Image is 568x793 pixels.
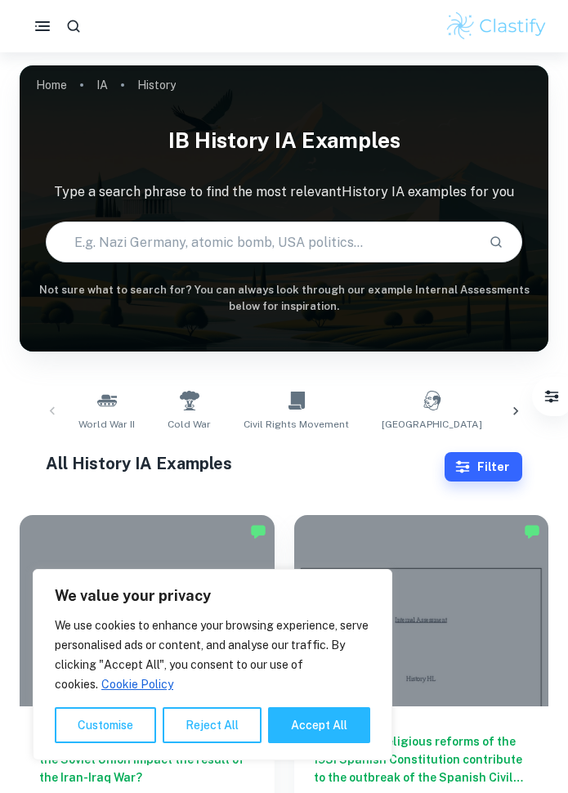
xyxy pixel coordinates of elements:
img: Clastify logo [445,10,548,43]
div: We value your privacy [33,569,392,760]
span: World War II [78,417,135,432]
h1: All History IA Examples [46,451,444,476]
img: Marked [524,523,540,540]
button: Filter [445,452,522,482]
input: E.g. Nazi Germany, atomic bomb, USA politics... [47,219,475,265]
a: IA [96,74,108,96]
p: History [137,76,176,94]
button: Customise [55,707,156,743]
button: Filter [535,380,568,413]
p: We value your privacy [55,586,370,606]
a: Home [36,74,67,96]
button: Search [482,228,510,256]
h1: IB History IA examples [20,118,548,163]
img: Marked [250,523,266,540]
button: Accept All [268,707,370,743]
span: Civil Rights Movement [244,417,349,432]
span: [GEOGRAPHIC_DATA] [382,417,482,432]
a: Cookie Policy [101,677,174,692]
h6: How did the religious reforms of the 1931 Spanish Constitution contribute to the outbreak of the ... [314,733,530,786]
p: Type a search phrase to find the most relevant History IA examples for you [20,182,548,202]
span: Cold War [168,417,211,432]
button: Reject All [163,707,262,743]
h6: Not sure what to search for? You can always look through our example Internal Assessments below f... [20,282,548,316]
p: We use cookies to enhance your browsing experience, serve personalised ads or content, and analys... [55,616,370,694]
